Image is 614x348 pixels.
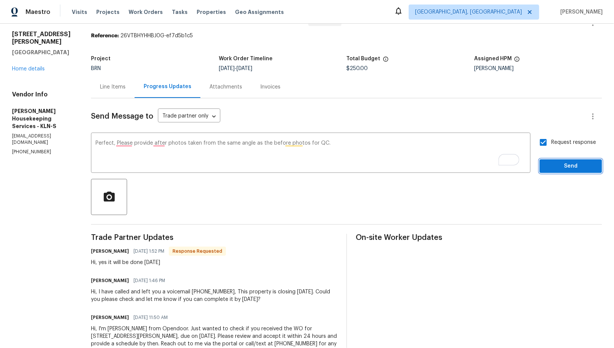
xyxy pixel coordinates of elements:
[72,8,87,16] span: Visits
[91,259,226,266] div: Hi, yes it will be done [DATE]
[235,8,284,16] span: Geo Assignments
[347,56,381,61] h5: Total Budget
[91,56,111,61] h5: Project
[172,9,188,15] span: Tasks
[91,288,337,303] div: Hi, I have called and left you a voicemail [PHONE_NUMBER], This property is closing [DATE]. Could...
[546,162,596,171] span: Send
[356,234,602,241] span: On-site Worker Updates
[12,31,73,46] h2: [STREET_ADDRESS][PERSON_NAME]
[12,66,45,72] a: Home details
[237,66,252,71] span: [DATE]
[540,159,602,173] button: Send
[133,314,168,321] span: [DATE] 11:50 AM
[12,107,73,130] h5: [PERSON_NAME] Housekeeping Services - KLN-S
[347,66,368,71] span: $250.00
[12,133,73,146] p: [EMAIL_ADDRESS][DOMAIN_NAME]
[96,8,120,16] span: Projects
[197,8,226,16] span: Properties
[260,83,280,91] div: Invoices
[96,140,526,167] textarea: To enrich screen reader interactions, please activate Accessibility in Grammarly extension settings
[91,113,153,120] span: Send Message to
[514,56,520,66] span: The hpm assigned to this work order.
[474,66,602,71] div: [PERSON_NAME]
[12,91,73,98] h4: Vendor Info
[12,49,73,56] h5: [GEOGRAPHIC_DATA]
[158,110,220,123] div: Trade partner only
[12,149,73,155] p: [PHONE_NUMBER]
[91,234,337,241] span: Trade Partner Updates
[170,247,225,255] span: Response Requested
[100,83,126,91] div: Line Items
[91,66,101,71] span: BRN
[209,83,242,91] div: Attachments
[26,8,50,16] span: Maestro
[91,314,129,321] h6: [PERSON_NAME]
[144,83,191,90] div: Progress Updates
[383,56,389,66] span: The total cost of line items that have been proposed by Opendoor. This sum includes line items th...
[91,277,129,284] h6: [PERSON_NAME]
[91,247,129,255] h6: [PERSON_NAME]
[219,66,252,71] span: -
[415,8,522,16] span: [GEOGRAPHIC_DATA], [GEOGRAPHIC_DATA]
[557,8,603,16] span: [PERSON_NAME]
[129,8,163,16] span: Work Orders
[91,32,602,40] div: 26VTBHYHHBJ0G-ef7d5b1c5
[91,33,119,38] b: Reference:
[133,247,164,255] span: [DATE] 1:52 PM
[219,66,235,71] span: [DATE]
[474,56,512,61] h5: Assigned HPM
[551,139,596,147] span: Request response
[133,277,165,284] span: [DATE] 1:46 PM
[219,56,273,61] h5: Work Order Timeline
